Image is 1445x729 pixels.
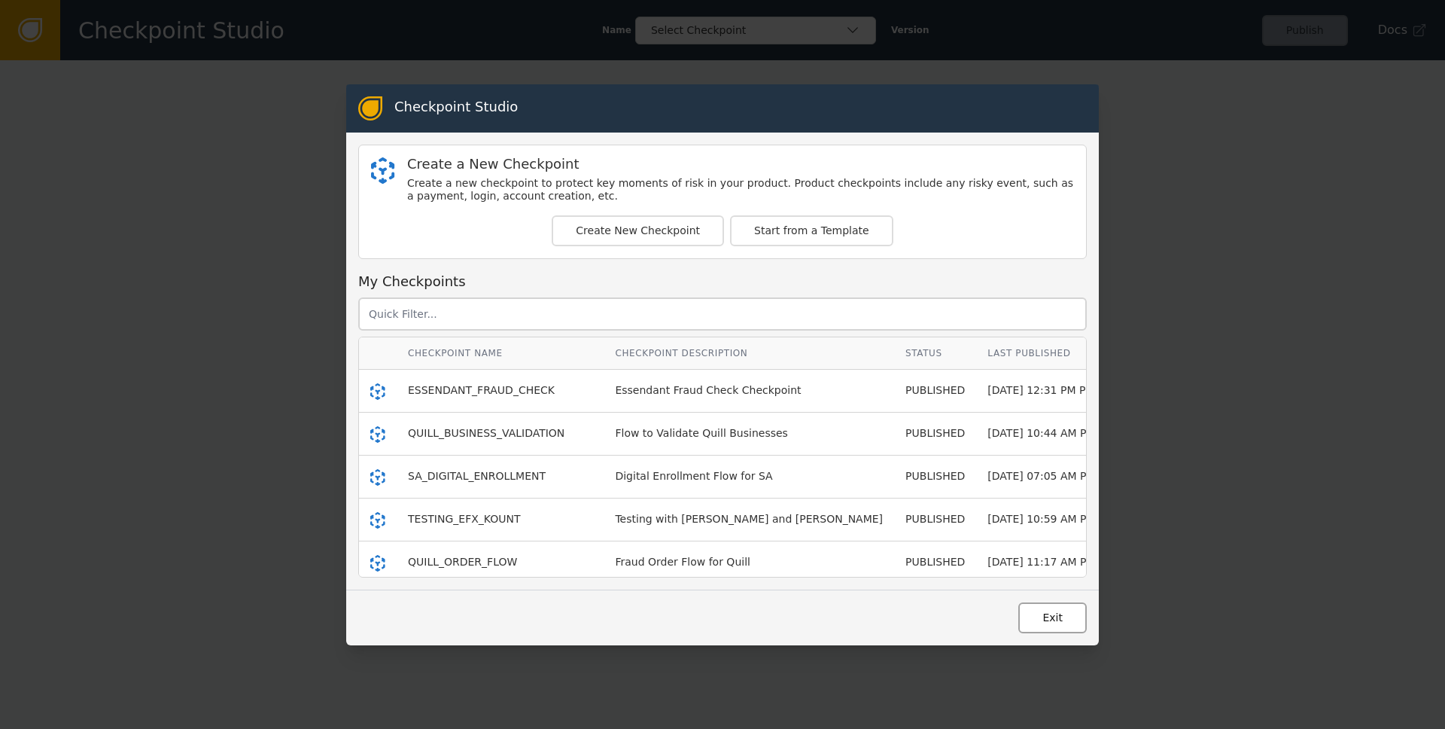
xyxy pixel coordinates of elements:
th: Last Published [976,337,1112,370]
button: Create New Checkpoint [552,215,724,246]
div: [DATE] 07:05 AM PDT [987,468,1100,484]
span: ESSENDANT_FRAUD_CHECK [408,384,555,396]
div: Create a New Checkpoint [407,157,1074,171]
span: TESTING_EFX_KOUNT [408,513,520,525]
button: Exit [1018,602,1087,633]
div: [DATE] 10:59 AM PDT [987,511,1100,527]
div: [DATE] 10:44 AM PDT [987,426,1100,441]
div: PUBLISHED [905,511,965,527]
th: Checkpoint Name [397,337,604,370]
span: Flow to Validate Quill Businesses [615,427,787,439]
button: Start from a Template [730,215,893,246]
div: PUBLISHED [905,554,965,570]
span: QUILL_ORDER_FLOW [408,556,517,568]
div: Create a new checkpoint to protect key moments of risk in your product. Product checkpoints inclu... [407,177,1074,203]
input: Quick Filter... [358,297,1087,331]
th: Checkpoint Description [604,337,894,370]
span: Fraud Order Flow for Quill [615,556,750,568]
div: PUBLISHED [905,468,965,484]
th: Status [894,337,976,370]
span: Testing with [PERSON_NAME] and [PERSON_NAME] [615,513,883,525]
div: [DATE] 12:31 PM PDT [987,383,1100,398]
div: PUBLISHED [905,426,965,441]
span: Essendant Fraud Check Checkpoint [615,384,801,396]
div: PUBLISHED [905,383,965,398]
div: Checkpoint Studio [394,96,518,120]
span: QUILL_BUSINESS_VALIDATION [408,427,564,439]
div: [DATE] 11:17 AM PDT [987,554,1100,570]
div: My Checkpoints [358,271,1087,291]
span: Digital Enrollment Flow for SA [615,470,772,482]
span: SA_DIGITAL_ENROLLMENT [408,470,546,482]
